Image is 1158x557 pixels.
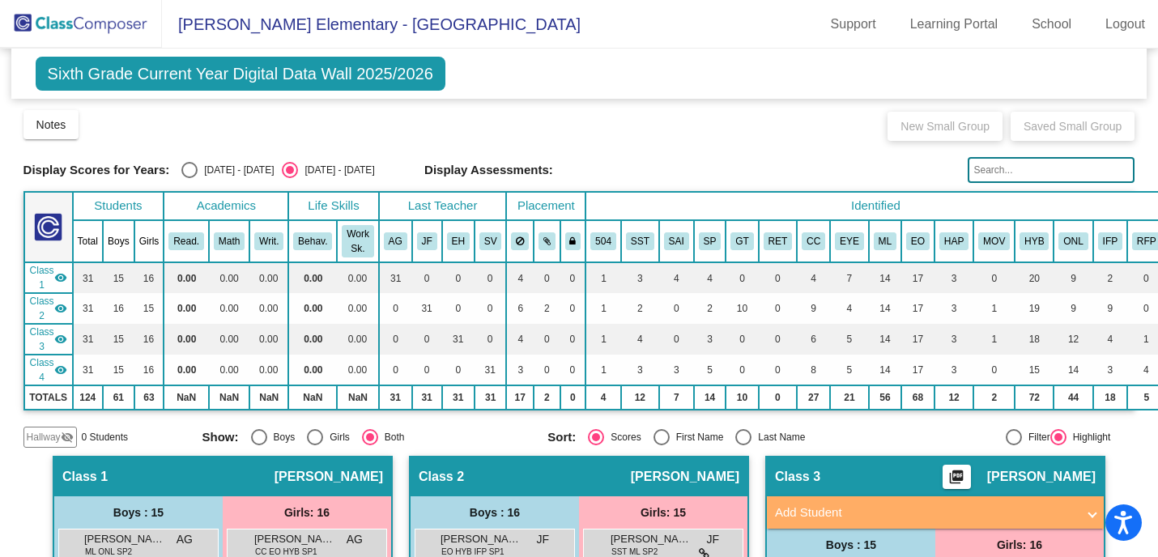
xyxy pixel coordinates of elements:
[30,294,54,323] span: Class 2
[585,355,621,385] td: 1
[869,293,901,324] td: 14
[797,324,830,355] td: 6
[24,262,73,293] td: Alejandra Grande - No Class Name
[759,220,798,262] th: Retained
[726,355,758,385] td: 0
[1022,430,1050,444] div: Filter
[901,324,934,355] td: 17
[973,293,1015,324] td: 1
[103,220,134,262] th: Boys
[659,355,694,385] td: 3
[934,355,973,385] td: 3
[412,220,442,262] th: Julio Flores
[1054,355,1092,385] td: 14
[664,232,689,250] button: SAI
[249,385,288,410] td: NaN
[973,262,1015,293] td: 0
[560,293,586,324] td: 0
[54,271,67,284] mat-icon: visibility
[23,110,79,139] button: Notes
[1019,11,1084,37] a: School
[560,385,586,410] td: 0
[198,163,274,177] div: [DATE] - [DATE]
[134,385,164,410] td: 63
[202,429,536,445] mat-radio-group: Select an option
[379,262,412,293] td: 31
[626,232,654,250] button: SST
[830,355,869,385] td: 5
[536,531,549,548] span: JF
[759,385,798,410] td: 0
[475,262,507,293] td: 0
[939,232,969,250] button: HAP
[726,293,758,324] td: 10
[947,469,966,491] mat-icon: picture_as_pdf
[534,293,560,324] td: 2
[134,262,164,293] td: 16
[54,364,67,376] mat-icon: visibility
[978,232,1010,250] button: MOV
[694,220,726,262] th: Speech
[254,232,283,250] button: Writ.
[73,192,164,220] th: Students
[694,355,726,385] td: 5
[337,355,378,385] td: 0.00
[1054,324,1092,355] td: 12
[775,504,1076,522] mat-panel-title: Add Student
[424,163,553,177] span: Display Assessments:
[968,157,1135,183] input: Search...
[659,324,694,355] td: 0
[30,325,54,354] span: Class 3
[506,385,534,410] td: 17
[631,469,739,485] span: [PERSON_NAME]
[659,220,694,262] th: Specialized Academic Instruction
[298,163,374,177] div: [DATE] - [DATE]
[874,232,896,250] button: ML
[442,324,475,355] td: 31
[209,385,249,410] td: NaN
[621,262,659,293] td: 3
[506,324,534,355] td: 4
[209,262,249,293] td: 0.00
[767,496,1104,529] mat-expansion-panel-header: Add Student
[1054,262,1092,293] td: 9
[134,355,164,385] td: 16
[869,262,901,293] td: 14
[82,430,128,444] span: 0 Students
[621,220,659,262] th: Student Study Team
[288,324,337,355] td: 0.00
[30,355,54,385] span: Class 4
[1054,385,1092,410] td: 44
[412,355,442,385] td: 0
[103,262,134,293] td: 15
[164,324,209,355] td: 0.00
[323,430,350,444] div: Girls
[412,262,442,293] td: 0
[973,324,1015,355] td: 1
[621,293,659,324] td: 2
[830,324,869,355] td: 5
[706,531,719,548] span: JF
[24,293,73,324] td: Julio Flores - No Class Name
[24,385,73,410] td: TOTALS
[534,220,560,262] th: Keep with students
[901,293,934,324] td: 17
[134,293,164,324] td: 15
[973,385,1015,410] td: 2
[934,262,973,293] td: 3
[621,324,659,355] td: 4
[973,355,1015,385] td: 0
[384,232,407,250] button: AG
[1092,11,1158,37] a: Logout
[134,220,164,262] th: Girls
[659,293,694,324] td: 0
[475,385,507,410] td: 31
[223,496,391,529] div: Girls: 16
[275,469,383,485] span: [PERSON_NAME]
[534,324,560,355] td: 0
[506,293,534,324] td: 6
[164,192,288,220] th: Academics
[830,385,869,410] td: 21
[378,430,405,444] div: Both
[1015,355,1054,385] td: 15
